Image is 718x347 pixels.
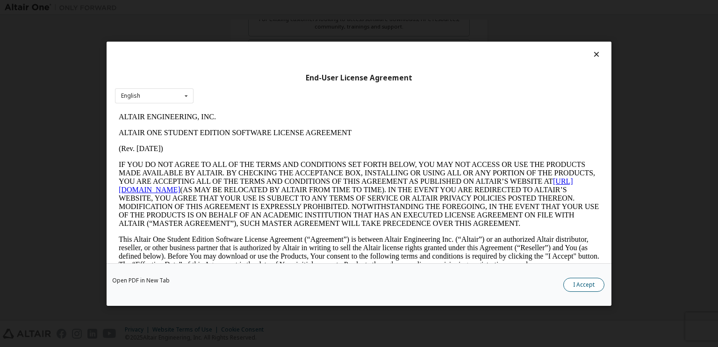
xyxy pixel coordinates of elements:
div: End-User License Agreement [115,73,603,82]
p: This Altair One Student Edition Software License Agreement (“Agreement”) is between Altair Engine... [4,126,484,160]
a: Open PDF in New Tab [112,277,170,283]
p: IF YOU DO NOT AGREE TO ALL OF THE TERMS AND CONDITIONS SET FORTH BELOW, YOU MAY NOT ACCESS OR USE... [4,51,484,119]
div: English [121,93,140,99]
p: ALTAIR ENGINEERING, INC. [4,4,484,12]
button: I Accept [563,277,604,291]
p: ALTAIR ONE STUDENT EDITION SOFTWARE LICENSE AGREEMENT [4,20,484,28]
p: (Rev. [DATE]) [4,36,484,44]
a: [URL][DOMAIN_NAME] [4,68,458,85]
